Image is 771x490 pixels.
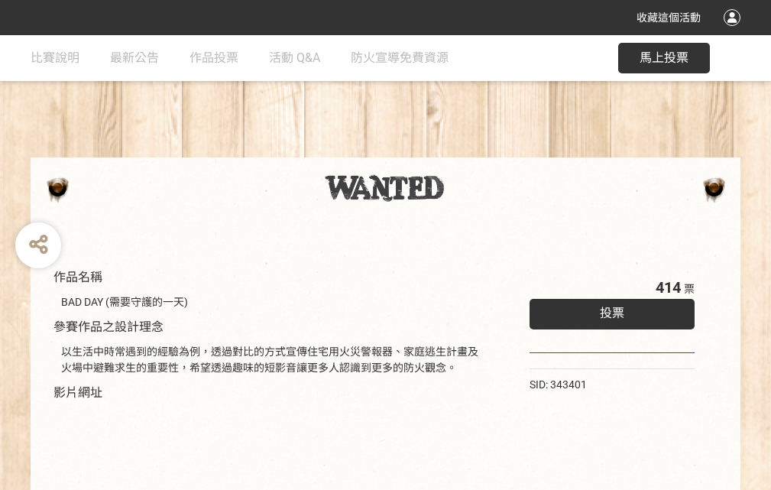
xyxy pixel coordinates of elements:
a: 作品投票 [190,35,238,81]
span: 414 [656,278,681,297]
span: 影片網址 [53,385,102,400]
a: 防火宣導免費資源 [351,35,449,81]
div: BAD DAY (需要守護的一天) [61,294,484,310]
span: 作品投票 [190,50,238,65]
div: 以生活中時常遇到的經驗為例，透過對比的方式宣傳住宅用火災警報器、家庭逃生計畫及火場中避難求生的重要性，希望透過趣味的短影音讓更多人認識到更多的防火觀念。 [61,344,484,376]
a: 比賽說明 [31,35,79,81]
span: 參賽作品之設計理念 [53,320,164,334]
span: 票 [684,283,695,295]
span: 收藏這個活動 [637,11,701,24]
span: 作品名稱 [53,270,102,284]
a: 最新公告 [110,35,159,81]
button: 馬上投票 [618,43,710,73]
span: SID: 343401 [530,378,587,391]
a: 活動 Q&A [269,35,320,81]
span: 防火宣導免費資源 [351,50,449,65]
span: 馬上投票 [640,50,688,65]
span: 比賽說明 [31,50,79,65]
span: 活動 Q&A [269,50,320,65]
span: 投票 [600,306,624,320]
span: 最新公告 [110,50,159,65]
